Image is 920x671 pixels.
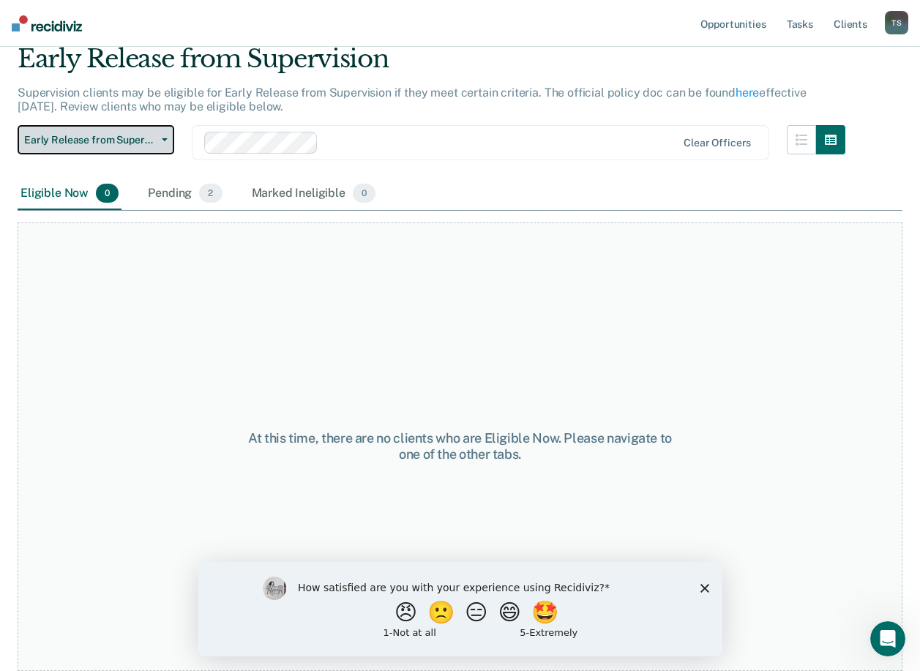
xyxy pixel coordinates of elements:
[18,44,845,86] div: Early Release from Supervision
[736,86,759,100] a: here
[18,86,807,113] p: Supervision clients may be eligible for Early Release from Supervision if they meet certain crite...
[18,125,174,154] button: Early Release from Supervision
[353,184,375,203] span: 0
[870,621,905,656] iframe: Intercom live chat
[198,562,722,656] iframe: Survey by Kim from Recidiviz
[239,430,681,462] div: At this time, there are no clients who are Eligible Now. Please navigate to one of the other tabs.
[249,178,379,210] div: Marked Ineligible0
[199,184,222,203] span: 2
[18,178,121,210] div: Eligible Now0
[684,137,751,149] div: Clear officers
[145,178,225,210] div: Pending2
[96,184,119,203] span: 0
[24,134,156,146] span: Early Release from Supervision
[885,11,908,34] button: TS
[12,15,82,31] img: Recidiviz
[885,11,908,34] div: T S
